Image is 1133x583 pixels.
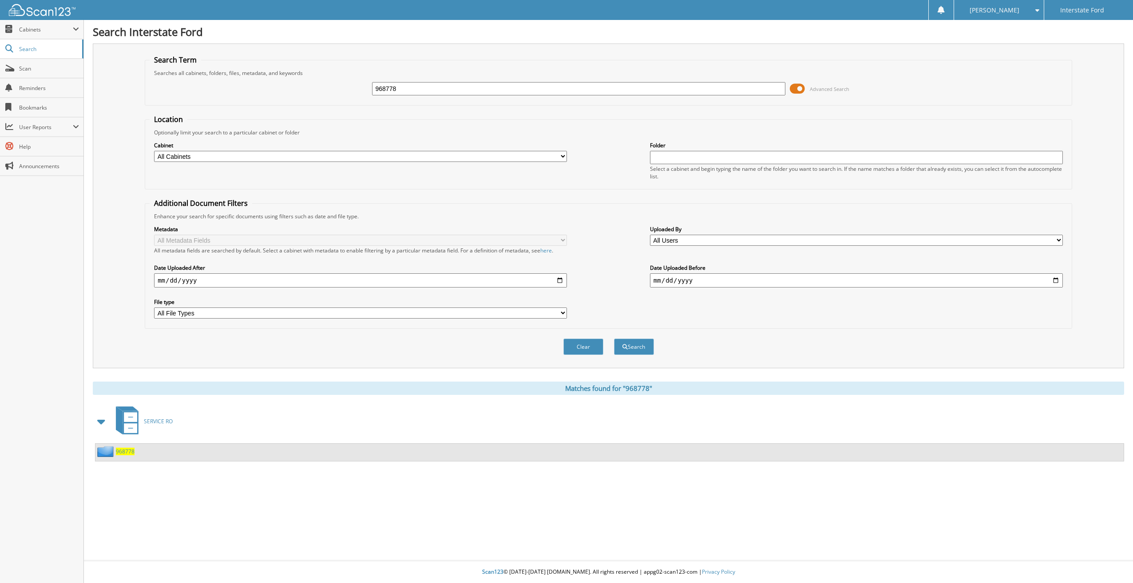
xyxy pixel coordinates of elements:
span: Announcements [19,162,79,170]
div: Searches all cabinets, folders, files, metadata, and keywords [150,69,1067,77]
legend: Search Term [150,55,201,65]
div: © [DATE]-[DATE] [DOMAIN_NAME]. All rights reserved | appg02-scan123-com | [84,561,1133,583]
span: Search [19,45,78,53]
a: 968778 [116,448,135,455]
legend: Location [150,114,187,124]
span: SERVICE RO [144,418,173,425]
span: [PERSON_NAME] [970,8,1019,13]
span: Scan123 [482,568,503,575]
label: File type [154,298,567,306]
span: Interstate Ford [1060,8,1104,13]
input: start [154,273,567,288]
img: folder2.png [97,446,116,457]
h1: Search Interstate Ford [93,24,1124,39]
label: Uploaded By [650,225,1063,233]
span: Advanced Search [810,86,849,92]
span: Scan [19,65,79,72]
div: All metadata fields are searched by default. Select a cabinet with metadata to enable filtering b... [154,247,567,254]
label: Date Uploaded After [154,264,567,272]
button: Clear [563,339,603,355]
button: Search [614,339,654,355]
span: Help [19,143,79,150]
label: Metadata [154,225,567,233]
span: User Reports [19,123,73,131]
label: Folder [650,142,1063,149]
img: scan123-logo-white.svg [9,4,75,16]
label: Date Uploaded Before [650,264,1063,272]
a: SERVICE RO [111,404,173,439]
div: Optionally limit your search to a particular cabinet or folder [150,129,1067,136]
a: Privacy Policy [702,568,735,575]
input: end [650,273,1063,288]
span: Cabinets [19,26,73,33]
span: Reminders [19,84,79,92]
div: Select a cabinet and begin typing the name of the folder you want to search in. If the name match... [650,165,1063,180]
span: Bookmarks [19,104,79,111]
label: Cabinet [154,142,567,149]
div: Enhance your search for specific documents using filters such as date and file type. [150,213,1067,220]
a: here [540,247,552,254]
div: Matches found for "968778" [93,382,1124,395]
legend: Additional Document Filters [150,198,252,208]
